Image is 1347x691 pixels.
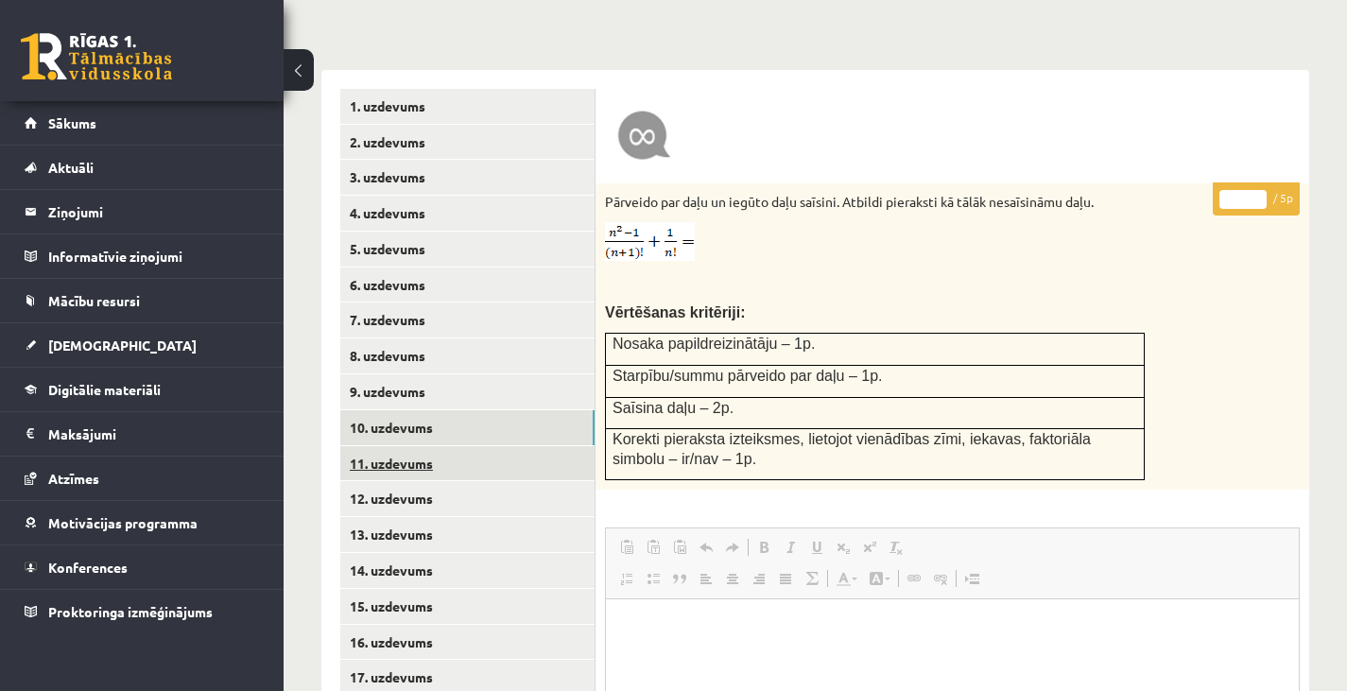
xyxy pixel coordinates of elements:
span: Proktoringa izmēģinājums [48,603,213,620]
span: Digitālie materiāli [48,381,161,398]
span: Starpību/summu pārveido par daļu – 1p. [613,368,883,384]
a: 7. uzdevums [340,302,595,337]
a: Centrēti [719,566,746,591]
a: Izlīdzināt malas [772,566,799,591]
a: Treknraksts (vadīšanas taustiņš+B) [751,535,777,560]
a: Atsaistīt [927,566,954,591]
a: Atcelt (vadīšanas taustiņš+Z) [693,535,719,560]
a: 1. uzdevums [340,89,595,124]
span: Sākums [48,114,96,131]
a: Atzīmes [25,457,260,500]
a: 8. uzdevums [340,338,595,373]
span: Mācību resursi [48,292,140,309]
a: [DEMOGRAPHIC_DATA] [25,323,260,367]
a: 10. uzdevums [340,410,595,445]
legend: Informatīvie ziņojumi [48,234,260,278]
a: Bloka citāts [666,566,693,591]
a: Informatīvie ziņojumi [25,234,260,278]
a: Slīpraksts (vadīšanas taustiņš+I) [777,535,803,560]
a: Fona krāsa [863,566,896,591]
a: 13. uzdevums [340,517,595,552]
a: 12. uzdevums [340,481,595,516]
a: Math [799,566,825,591]
a: Apakšraksts [830,535,856,560]
a: 15. uzdevums [340,589,595,624]
a: Atkārtot (vadīšanas taustiņš+Y) [719,535,746,560]
p: / 5p [1213,182,1300,216]
a: Augšraksts [856,535,883,560]
span: Nosaka papildreizinātāju – 1p. [613,336,815,352]
a: Motivācijas programma [25,501,260,544]
a: Ievietot/noņemt numurētu sarakstu [613,566,640,591]
a: 4. uzdevums [340,196,595,231]
a: Mācību resursi [25,279,260,322]
a: 16. uzdevums [340,625,595,660]
a: Aktuāli [25,146,260,189]
a: Ievietot no Worda [666,535,693,560]
span: Aktuāli [48,159,94,176]
a: Digitālie materiāli [25,368,260,411]
a: Saite (vadīšanas taustiņš+K) [901,566,927,591]
img: kexgd+bPo73crCsw9DmVSv+Mew6uCXGySSYtxW3UBoFiQoGDZ0fbMoOzkW0Di8AAAAASUVORK5CYII= [605,222,695,261]
span: Vērtēšanas kritēriji: [605,304,746,320]
a: 3. uzdevums [340,160,595,195]
a: Rīgas 1. Tālmācības vidusskola [21,33,172,80]
legend: Maksājumi [48,412,260,456]
a: Ievietot/noņemt sarakstu ar aizzīmēm [640,566,666,591]
legend: Ziņojumi [48,190,260,233]
a: 2. uzdevums [340,125,595,160]
a: Maksājumi [25,412,260,456]
a: Ziņojumi [25,190,260,233]
a: 14. uzdevums [340,553,595,588]
body: Bagātinātā teksta redaktors, wiswyg-editor-user-answer-47433779900800 [19,19,674,39]
span: Saīsina daļu – 2p. [613,400,734,416]
a: Teksta krāsa [830,566,863,591]
a: 5. uzdevums [340,232,595,267]
img: a.jpg [614,108,671,164]
a: Proktoringa izmēģinājums [25,590,260,633]
a: Sākums [25,101,260,145]
a: 9. uzdevums [340,374,595,409]
p: Pārveido par daļu un iegūto daļu saīsini. Atbildi pieraksti kā tālāk nesaīsināmu daļu. [605,193,1205,212]
span: Atzīmes [48,470,99,487]
a: Pasvītrojums (vadīšanas taustiņš+U) [803,535,830,560]
a: 6. uzdevums [340,268,595,302]
a: Ievietot lapas pārtraukumu drukai [958,566,985,591]
a: Noņemt stilus [883,535,909,560]
a: Konferences [25,545,260,589]
a: Izlīdzināt pa labi [746,566,772,591]
span: Korekti pieraksta izteiksmes, lietojot vienādības zīmi, iekavas, faktoriāla simbolu – ir/nav – 1p. [613,431,1091,467]
span: Motivācijas programma [48,514,198,531]
a: Ievietot kā vienkāršu tekstu (vadīšanas taustiņš+pārslēgšanas taustiņš+V) [640,535,666,560]
a: 11. uzdevums [340,446,595,481]
a: Ielīmēt (vadīšanas taustiņš+V) [613,535,640,560]
a: Izlīdzināt pa kreisi [693,566,719,591]
span: Konferences [48,559,128,576]
span: [DEMOGRAPHIC_DATA] [48,337,197,354]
